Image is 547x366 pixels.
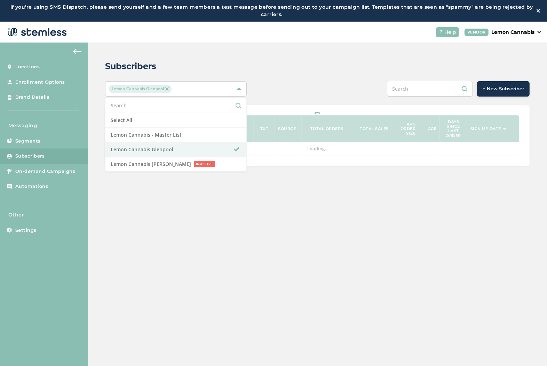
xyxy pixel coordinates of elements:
p: Lemon Cannabis [491,29,534,36]
iframe: Chat Widget [512,333,547,366]
span: Locations [15,63,40,70]
input: Search [387,81,473,97]
img: icon_down-arrow-small-66adaf34.svg [537,31,541,33]
span: Subscribers [15,153,45,160]
img: icon-help-white-03924b79.svg [439,30,443,34]
span: Lemon Cannabis Glenpool [109,85,172,93]
li: Lemon Cannabis Glenpool [105,142,246,157]
img: icon-close-accent-8a337256.svg [165,87,169,91]
span: Settings [15,227,37,234]
small: INACTIVE [194,161,215,167]
div: VENDOR [465,29,489,36]
label: If you're using SMS Dispatch, please send yourself and a few team members a test message before s... [7,3,537,18]
img: logo-dark-0685b13c.svg [6,25,67,39]
span: Segments [15,138,41,145]
img: icon-close-white-1ed751a3.svg [537,9,540,13]
img: icon-arrow-back-accent-c549486e.svg [73,49,81,54]
span: Help [444,29,456,36]
span: Lemon Cannabis Jenks [111,160,191,168]
li: Select All [105,113,246,128]
span: + New Subscriber [483,85,524,92]
input: Search [111,102,241,109]
h2: Subscribers [105,60,156,73]
span: On-demand Campaigns [15,168,76,175]
span: Enrollment Options [15,79,65,86]
button: + New Subscriber [477,81,530,97]
span: Brand Details [15,94,50,101]
span: Automations [15,183,48,190]
li: Lemon Cannabis - Master List [105,128,246,142]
